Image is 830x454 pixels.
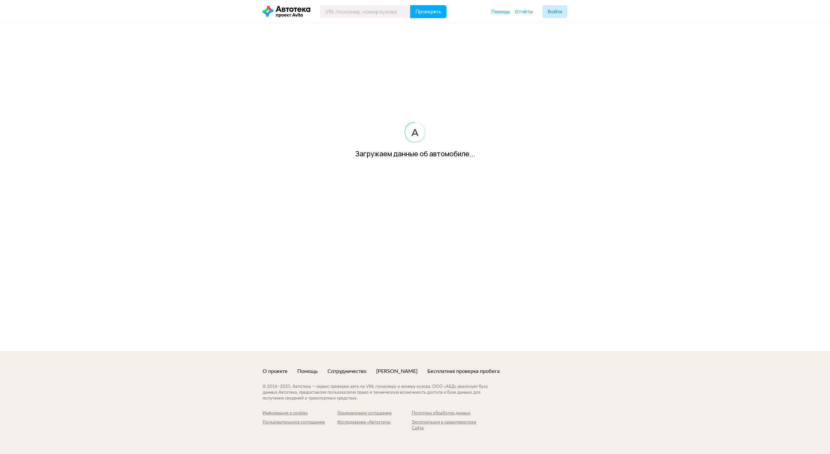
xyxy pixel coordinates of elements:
a: [PERSON_NAME] [376,368,418,375]
a: Помощь [492,8,510,15]
a: Сотрудничество [327,368,366,375]
span: Проверить [415,9,441,14]
a: Исследование «Автостата» [337,420,412,431]
a: Политика обработки данных [412,411,486,416]
input: VIN, госномер, номер кузова [320,5,410,18]
div: Пользовательское соглашение [263,420,337,425]
div: Исследование «Автостата» [337,420,412,425]
div: © 2016– 2025 . Автотека — сервис проверки авто по VIN, госномеру и номеру кузова. ООО «АБД» реали... [263,384,501,401]
span: Войти [548,9,562,14]
a: Информация о cookies [263,411,337,416]
a: Эксплуатация и характеристики Сайта [412,420,486,431]
button: Проверить [410,5,446,18]
a: Лицензионное соглашение [337,411,412,416]
a: Пользовательское соглашение [263,420,337,431]
a: Бесплатная проверка пробега [427,368,500,375]
a: Отчёты [515,8,533,15]
a: Помощь [297,368,318,375]
a: О проекте [263,368,288,375]
button: Войти [542,5,567,18]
